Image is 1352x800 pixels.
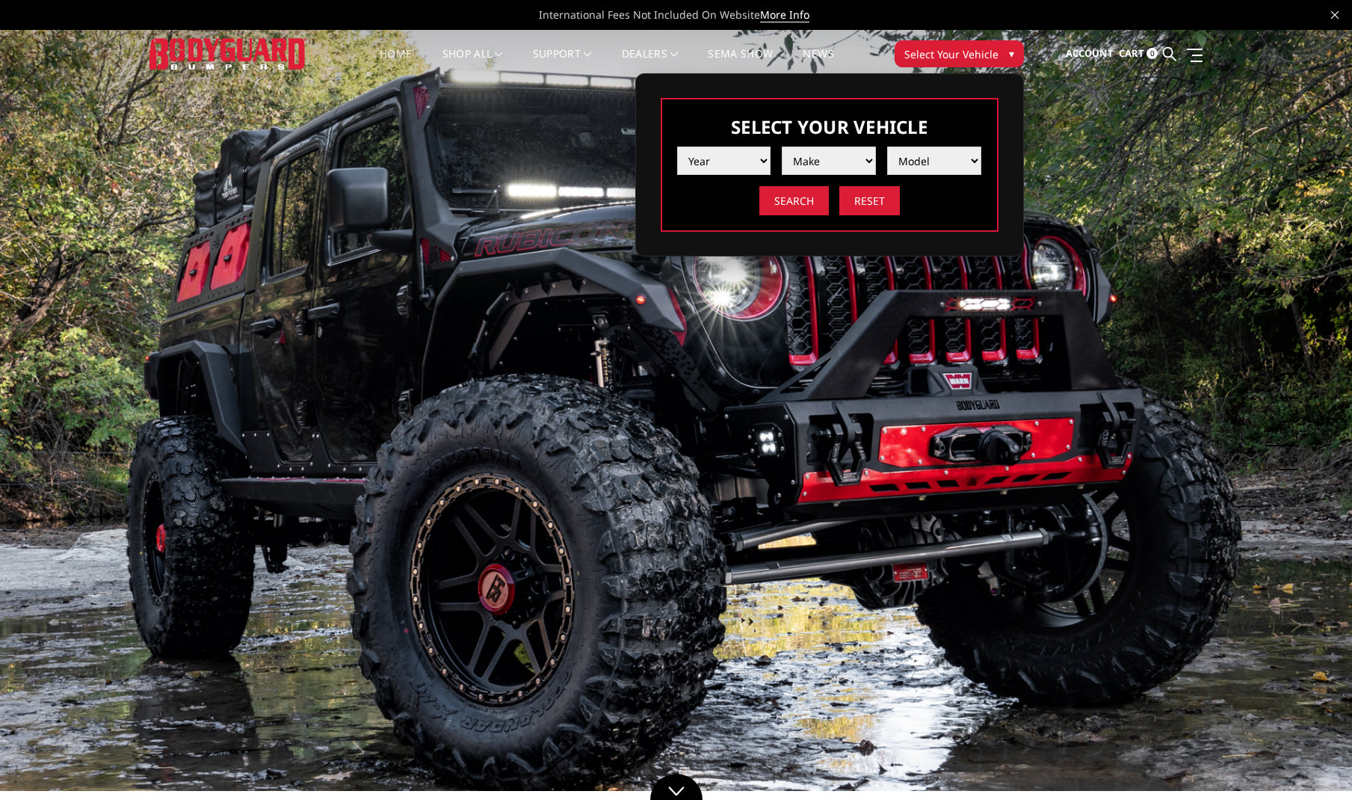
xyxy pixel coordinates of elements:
input: Reset [839,186,900,215]
a: News [803,49,833,78]
select: Please select the value from list. [677,147,771,175]
button: 3 of 5 [1283,399,1298,422]
button: 1 of 5 [1283,351,1298,375]
select: Please select the value from list. [782,147,876,175]
img: BODYGUARD BUMPERS [149,38,306,69]
a: Cart 0 [1119,34,1158,74]
h3: Select Your Vehicle [677,114,982,139]
a: Account [1066,34,1114,74]
a: SEMA Show [708,49,773,78]
a: Support [533,49,592,78]
button: Select Your Vehicle [895,40,1024,67]
span: Cart [1119,46,1144,60]
a: Click to Down [650,774,703,800]
span: Select Your Vehicle [904,46,998,62]
span: Account [1066,46,1114,60]
a: More Info [760,7,809,22]
span: 0 [1146,48,1158,59]
input: Search [759,186,829,215]
button: 2 of 5 [1283,375,1298,399]
a: Dealers [622,49,679,78]
button: 5 of 5 [1283,446,1298,470]
a: shop all [442,49,503,78]
button: 4 of 5 [1283,422,1298,446]
a: Home [380,49,412,78]
span: ▾ [1009,46,1014,61]
iframe: Chat Widget [1277,728,1352,800]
